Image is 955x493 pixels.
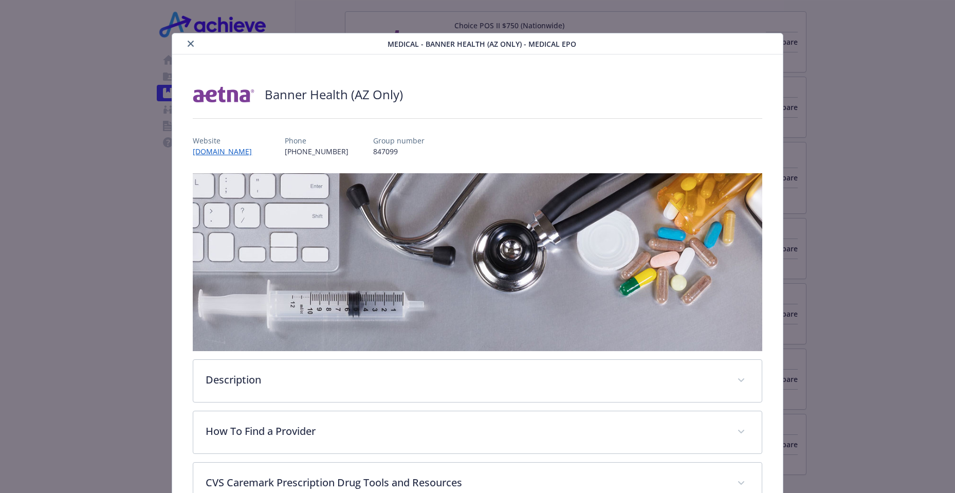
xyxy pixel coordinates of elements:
div: Description [193,360,761,402]
img: banner [193,173,762,351]
span: Medical - Banner Health (AZ Only) - Medical EPO [388,39,576,49]
p: [PHONE_NUMBER] [285,146,348,157]
p: CVS Caremark Prescription Drug Tools and Resources [206,475,724,490]
p: How To Find a Provider [206,424,724,439]
a: [DOMAIN_NAME] [193,147,260,156]
p: 847099 [373,146,425,157]
p: Group number [373,135,425,146]
div: How To Find a Provider [193,411,761,453]
p: Description [206,372,724,388]
p: Phone [285,135,348,146]
button: close [185,38,197,50]
p: Website [193,135,260,146]
h2: Banner Health (AZ Only) [265,86,403,103]
img: Aetna Inc [193,79,254,110]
